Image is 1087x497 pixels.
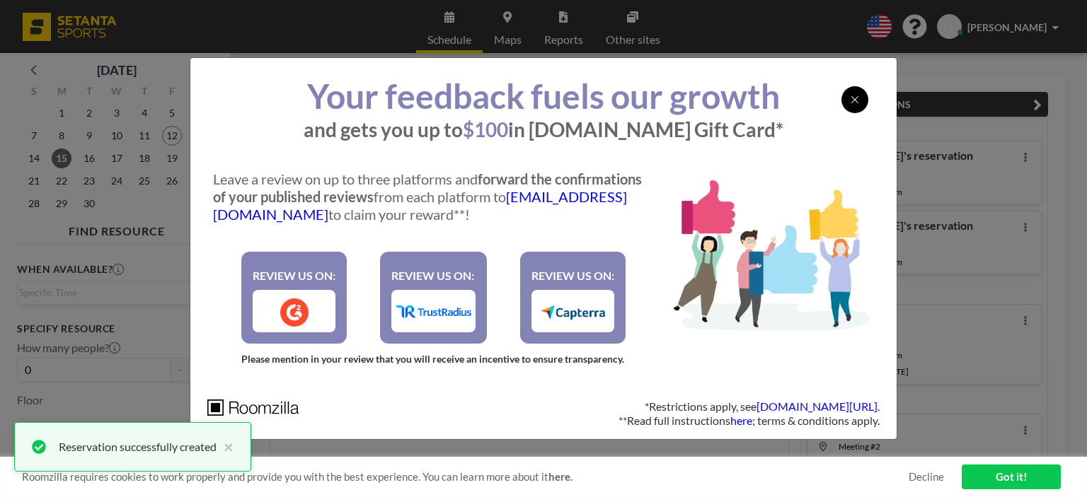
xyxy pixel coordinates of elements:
[463,117,508,141] span: $100
[730,414,752,427] a: here
[213,170,654,223] p: Leave a review on up to three platforms and from each platform to to claim your reward**!
[541,305,604,320] img: capterra.186efaef.png
[59,438,217,455] div: Reservation successfully created
[962,464,1061,489] a: Got it!
[217,438,234,455] button: close
[660,165,880,334] img: banner.d29272e4.webp
[909,470,944,484] a: Decline
[757,399,878,413] a: [DOMAIN_NAME][URL]
[213,170,642,205] strong: forward the confirmations of your published reviews
[207,75,880,117] h1: Your feedback fuels our growth
[22,470,909,484] span: Roomzilla requires cookies to work properly and provide you with the best experience. You can lea...
[213,188,627,223] a: [EMAIL_ADDRESS][DOMAIN_NAME]
[520,252,626,344] a: REVIEW US ON:
[619,399,880,428] p: *Restrictions apply, see . **Read full instructions ; terms & conditions apply.
[548,470,573,483] a: here.
[280,298,309,327] img: g2.1ce85328.png
[207,117,880,142] p: and gets you up to in [DOMAIN_NAME] Gift Card*
[241,252,347,344] a: REVIEW US ON:
[207,353,660,366] p: Please mention in your review that you will receive an incentive to ensure transparency.
[396,305,472,318] img: trustRadius.81b617c5.png
[207,399,299,416] img: roomzilla_logo.ca280765.svg
[380,252,488,344] a: REVIEW US ON:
